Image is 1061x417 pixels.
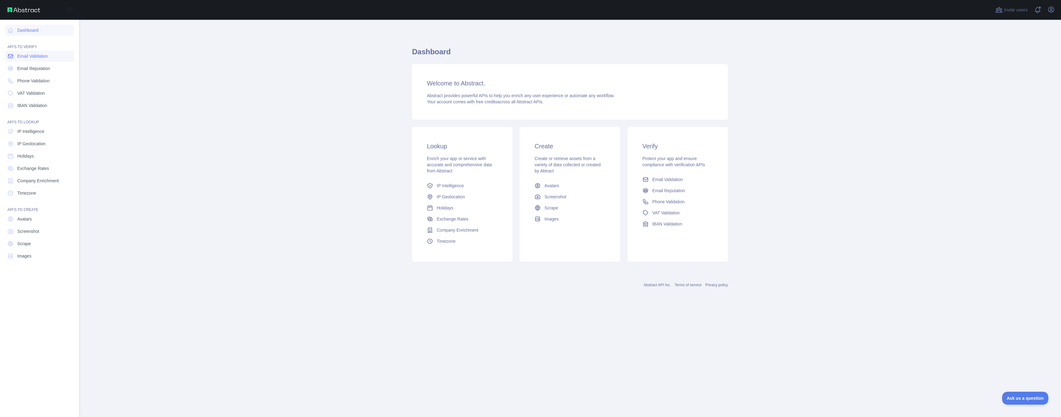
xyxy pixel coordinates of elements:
span: IP Geolocation [437,194,465,200]
span: Company Enrichment [17,178,59,184]
a: Holidays [424,202,500,213]
span: Protect your app and ensure compliance with verification APIs [642,156,705,167]
span: Timezone [17,190,36,196]
a: Email Reputation [640,185,716,196]
span: Images [544,216,559,222]
span: Holidays [17,153,34,159]
a: Screenshot [532,191,608,202]
span: Invite users [1004,6,1028,14]
span: Screenshot [544,194,566,200]
a: IP Intelligence [424,180,500,191]
div: API'S TO LOOKUP [5,112,74,125]
span: IBAN Validation [652,221,682,227]
a: IBAN Validation [5,100,74,111]
img: Abstract API [7,7,40,12]
a: IP Intelligence [5,126,74,137]
a: VAT Validation [640,207,716,218]
a: Abstract API Inc. [644,283,671,287]
a: Scrape [5,238,74,249]
span: Exchange Rates [17,165,49,171]
a: Email Validation [5,51,74,62]
div: API'S TO VERIFY [5,37,74,49]
a: Dashboard [5,25,74,36]
a: Email Reputation [5,63,74,74]
span: Holidays [437,205,453,211]
span: Abstract provides powerful APIs to help you enrich any user experience or automate any workflow. [427,93,615,98]
span: Email Reputation [652,188,685,194]
span: Phone Validation [17,78,50,84]
span: Images [17,253,31,259]
span: Exchange Rates [437,216,469,222]
span: Email Reputation [17,65,50,72]
span: Timezone [437,238,456,244]
div: API'S TO CREATE [5,200,74,212]
span: Enrich your app or service with accurate and comprehensive data from Abstract [427,156,492,173]
a: Company Enrichment [5,175,74,186]
span: Screenshot [17,228,39,234]
a: Phone Validation [5,75,74,86]
span: Scrape [544,205,558,211]
span: IP Intelligence [17,128,44,134]
span: Avatars [17,216,32,222]
button: Invite users [994,5,1029,15]
h1: Dashboard [412,47,728,62]
a: Email Validation [640,174,716,185]
a: Exchange Rates [5,163,74,174]
span: Phone Validation [652,199,685,205]
span: Company Enrichment [437,227,478,233]
span: IP Geolocation [17,141,46,147]
span: Scrape [17,241,31,247]
span: Email Validation [17,53,48,59]
a: VAT Validation [5,88,74,99]
a: Company Enrichment [424,225,500,236]
h3: Verify [642,142,713,151]
span: Avatars [544,183,559,189]
span: Email Validation [652,176,683,183]
span: Create or retrieve assets from a variety of data collected or created by Abtract [535,156,601,173]
span: VAT Validation [17,90,45,96]
a: Phone Validation [640,196,716,207]
a: Exchange Rates [424,213,500,225]
iframe: Toggle Customer Support [1002,392,1049,405]
h3: Lookup [427,142,497,151]
a: Scrape [532,202,608,213]
a: Terms of service [675,283,701,287]
span: free credits [476,99,497,104]
h3: Welcome to Abstract. [427,79,713,88]
a: Holidays [5,151,74,162]
a: Privacy policy [705,283,728,287]
a: Timezone [424,236,500,247]
a: Images [5,250,74,262]
a: Images [532,213,608,225]
span: VAT Validation [652,210,680,216]
a: Avatars [532,180,608,191]
span: IBAN Validation [17,102,47,109]
a: IP Geolocation [5,138,74,149]
span: IP Intelligence [437,183,464,189]
a: IBAN Validation [640,218,716,229]
a: Screenshot [5,226,74,237]
a: Timezone [5,188,74,199]
a: Avatars [5,213,74,225]
a: IP Geolocation [424,191,500,202]
span: Your account comes with across all Abstract APIs. [427,99,543,104]
h3: Create [535,142,605,151]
